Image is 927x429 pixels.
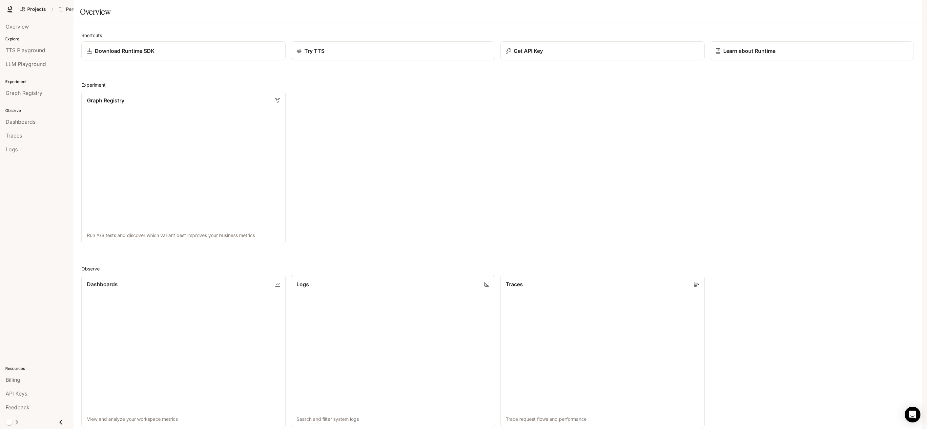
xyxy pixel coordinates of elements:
[81,81,914,88] h2: Experiment
[291,275,495,428] a: LogsSearch and filter system logs
[87,232,280,239] p: Run A/B tests and discover which variant best improves your business metrics
[500,41,705,60] button: Get API Key
[81,265,914,272] h2: Observe
[723,47,775,55] p: Learn about Runtime
[80,5,111,18] h1: Overview
[17,3,49,16] a: Go to projects
[81,91,286,244] a: Graph RegistryRun A/B tests and discover which variant best improves your business metrics
[81,275,286,428] a: DashboardsView and analyze your workspace metrics
[304,47,324,55] p: Try TTS
[49,6,56,13] div: /
[297,280,309,288] p: Logs
[297,416,490,422] p: Search and filter system logs
[87,280,118,288] p: Dashboards
[27,7,46,12] span: Projects
[905,407,920,422] div: Open Intercom Messenger
[95,47,154,55] p: Download Runtime SDK
[506,280,523,288] p: Traces
[291,41,495,60] a: Try TTS
[500,275,705,428] a: TracesTrace request flows and performance
[81,32,914,39] h2: Shortcuts
[87,416,280,422] p: View and analyze your workspace metrics
[514,47,543,55] p: Get API Key
[81,41,286,60] a: Download Runtime SDK
[87,97,124,104] p: Graph Registry
[710,41,914,60] a: Learn about Runtime
[66,7,103,12] p: Pen Pals [Production]
[56,3,113,16] button: Open workspace menu
[506,416,699,422] p: Trace request flows and performance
